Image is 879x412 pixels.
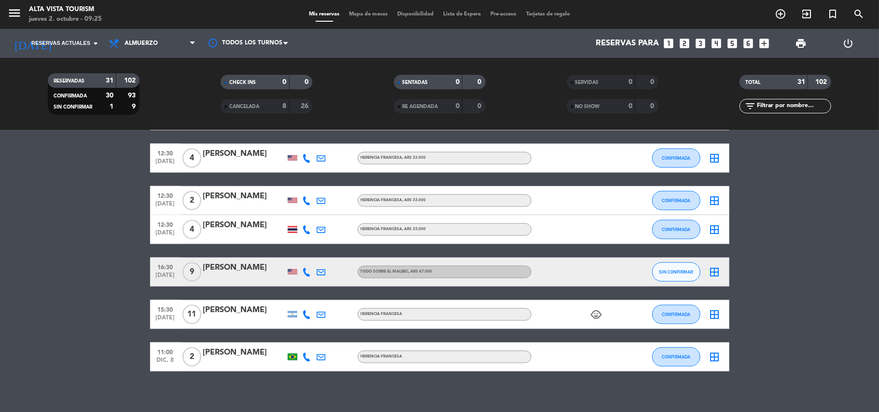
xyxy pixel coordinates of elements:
i: search [853,8,865,20]
span: SIN CONFIRMAR [659,269,693,275]
span: TOTAL [745,80,760,85]
div: [PERSON_NAME] [203,261,285,274]
strong: 0 [477,79,483,85]
strong: 31 [797,79,805,85]
span: [DATE] [153,315,178,326]
span: Reservas actuales [31,39,90,48]
span: Pre-acceso [486,12,521,17]
div: [PERSON_NAME] [203,219,285,232]
button: CONFIRMADA [652,220,700,239]
button: CONFIRMADA [652,191,700,210]
strong: 8 [283,103,287,110]
strong: 93 [128,92,138,99]
div: [PERSON_NAME] [203,190,285,203]
i: add_box [758,37,770,50]
span: NO SHOW [575,104,600,109]
strong: 0 [650,103,656,110]
i: looks_3 [694,37,707,50]
span: SENTADAS [403,80,428,85]
div: [PERSON_NAME] [203,346,285,359]
i: child_care [591,309,602,320]
span: , ARS 33.000 [403,156,426,160]
span: Almuerzo [125,40,158,47]
span: , ARS 33.000 [403,227,426,231]
span: Disponibilidad [392,12,438,17]
div: [PERSON_NAME] [203,304,285,316]
button: menu [7,6,22,24]
span: CHECK INS [229,80,256,85]
i: looks_5 [726,37,739,50]
span: Herencia Francesa [361,227,426,231]
span: [DATE] [153,158,178,169]
i: looks_6 [742,37,754,50]
span: dic. 8 [153,357,178,368]
span: 16:30 [153,261,178,272]
div: jueves 2. octubre - 09:25 [29,14,102,24]
span: Herencia Francesa [361,312,403,316]
strong: 31 [106,77,113,84]
div: Alta Vista Tourism [29,5,102,14]
span: 12:30 [153,147,178,158]
strong: 0 [456,79,460,85]
span: print [795,38,807,49]
strong: 0 [477,103,483,110]
span: Herencia Francesa [361,198,426,202]
span: CANCELADA [229,104,259,109]
span: 12:30 [153,219,178,230]
span: 4 [182,149,201,168]
strong: 0 [456,103,460,110]
i: arrow_drop_down [90,38,101,49]
div: [PERSON_NAME] [203,148,285,160]
span: Herencia Francesa [361,355,403,358]
span: CONFIRMADA [662,312,690,317]
i: power_settings_new [842,38,854,49]
span: 2 [182,191,201,210]
i: border_all [709,152,721,164]
strong: 0 [305,79,310,85]
span: Mapa de mesas [344,12,392,17]
span: CONFIRMADA [662,198,690,203]
span: Tarjetas de regalo [521,12,575,17]
span: Herencia Francesa [361,156,426,160]
span: Lista de Espera [438,12,486,17]
span: 11:00 [153,346,178,357]
span: 15:30 [153,303,178,315]
span: 4 [182,220,201,239]
i: [DATE] [7,33,58,54]
span: SIN CONFIRMAR [54,105,92,110]
i: looks_two [678,37,691,50]
span: [DATE] [153,230,178,241]
span: 11 [182,305,201,324]
strong: 9 [132,103,138,110]
strong: 1 [110,103,113,110]
button: CONFIRMADA [652,347,700,367]
i: border_all [709,195,721,206]
span: CONFIRMADA [662,155,690,161]
i: looks_4 [710,37,723,50]
span: Todo sobre el malbec [361,270,433,274]
button: CONFIRMADA [652,305,700,324]
button: SIN CONFIRMAR [652,262,700,282]
span: RESERVADAS [54,79,84,83]
span: Mis reservas [304,12,344,17]
span: [DATE] [153,201,178,212]
span: 9 [182,262,201,282]
i: border_all [709,266,721,278]
strong: 102 [124,77,138,84]
span: CONFIRMADA [662,354,690,359]
span: CONFIRMADA [54,94,87,98]
div: LOG OUT [824,29,872,58]
span: 2 [182,347,201,367]
i: turned_in_not [827,8,838,20]
button: CONFIRMADA [652,149,700,168]
strong: 0 [650,79,656,85]
span: Reservas para [596,39,659,48]
strong: 0 [628,79,632,85]
i: looks_one [662,37,675,50]
span: SERVIDAS [575,80,599,85]
strong: 26 [301,103,310,110]
i: filter_list [744,100,756,112]
strong: 0 [628,103,632,110]
strong: 102 [815,79,829,85]
i: border_all [709,309,721,320]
